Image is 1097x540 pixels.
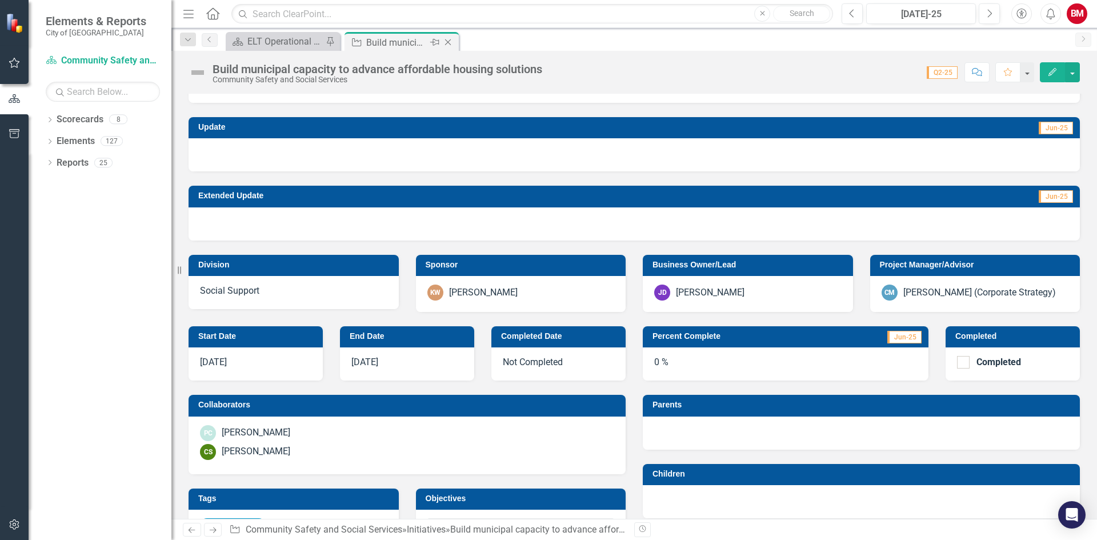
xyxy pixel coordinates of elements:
[109,115,127,125] div: 8
[652,470,1074,478] h3: Children
[350,332,469,341] h3: End Date
[200,518,266,533] span: Council Priorities
[491,347,626,381] div: Not Completed
[427,285,443,301] div: KW
[887,331,922,343] span: Jun-25
[198,123,578,131] h3: Update
[198,261,393,269] h3: Division
[229,523,626,537] div: » »
[449,286,518,299] div: [PERSON_NAME]
[366,35,427,50] div: Build municipal capacity to advance affordable housing solutions
[903,286,1056,299] div: [PERSON_NAME] (Corporate Strategy)
[790,9,814,18] span: Search
[927,66,958,79] span: Q2-25
[57,135,95,148] a: Elements
[57,157,89,170] a: Reports
[450,524,715,535] div: Build municipal capacity to advance affordable housing solutions
[1039,122,1073,134] span: Jun-25
[213,75,542,84] div: Community Safety and Social Services
[198,401,620,409] h3: Collaborators
[231,4,833,24] input: Search ClearPoint...
[652,401,1074,409] h3: Parents
[426,494,620,503] h3: Objectives
[501,332,620,341] h3: Completed Date
[200,357,227,367] span: [DATE]
[200,425,216,441] div: PC
[198,191,766,200] h3: Extended Update
[426,261,620,269] h3: Sponsor
[882,285,898,301] div: CM
[189,63,207,82] img: Not Defined
[229,34,323,49] a: ELT Operational Plan
[6,13,26,33] img: ClearPoint Strategy
[1039,190,1073,203] span: Jun-25
[654,285,670,301] div: JD
[200,285,259,296] span: Social Support
[46,82,160,102] input: Search Below...
[198,494,393,503] h3: Tags
[46,54,160,67] a: Community Safety and Social Services
[351,357,378,367] span: [DATE]
[1067,3,1087,24] button: BM
[652,332,830,341] h3: Percent Complete
[676,286,744,299] div: [PERSON_NAME]
[247,34,323,49] div: ELT Operational Plan
[643,347,928,381] div: 0 %
[955,332,1074,341] h3: Completed
[200,444,216,460] div: CS
[57,113,103,126] a: Scorecards
[222,426,290,439] div: [PERSON_NAME]
[870,7,972,21] div: [DATE]-25
[46,28,146,37] small: City of [GEOGRAPHIC_DATA]
[880,261,1075,269] h3: Project Manager/Advisor
[213,63,542,75] div: Build municipal capacity to advance affordable housing solutions
[46,14,146,28] span: Elements & Reports
[1058,501,1086,529] div: Open Intercom Messenger
[246,524,402,535] a: Community Safety and Social Services
[773,6,830,22] button: Search
[222,445,290,458] div: [PERSON_NAME]
[198,332,317,341] h3: Start Date
[94,158,113,167] div: 25
[407,524,446,535] a: Initiatives
[652,261,847,269] h3: Business Owner/Lead
[866,3,976,24] button: [DATE]-25
[101,137,123,146] div: 127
